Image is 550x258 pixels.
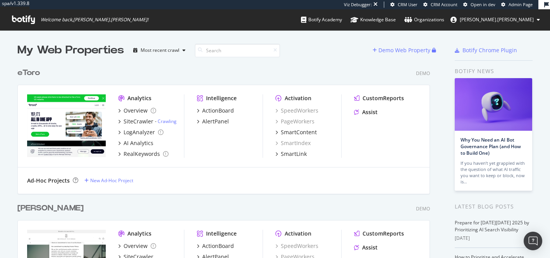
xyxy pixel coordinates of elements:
a: CustomReports [354,230,404,237]
a: Demo Web Property [373,47,432,53]
div: LogAnalyzer [124,128,155,136]
a: Overview [118,242,156,250]
span: CRM Account [431,2,457,7]
div: Intelligence [206,94,237,102]
div: Activation [285,94,311,102]
img: eToro [27,94,106,157]
div: Most recent crawl [141,48,179,53]
div: Demo Web Property [378,46,430,54]
span: charles.lemaire [460,16,534,23]
div: Demo [416,205,430,212]
a: CRM Account [423,2,457,8]
div: Overview [124,242,148,250]
a: Crawling [158,118,177,125]
a: AI Analytics [118,139,153,147]
div: Analytics [127,94,151,102]
div: CustomReports [363,230,404,237]
a: SiteCrawler- Crawling [118,118,177,125]
div: Latest Blog Posts [455,202,533,211]
div: - [155,118,177,125]
a: Botify Academy [301,9,342,30]
div: Botify Academy [301,16,342,24]
div: Intelligence [206,230,237,237]
div: Assist [362,108,378,116]
span: Welcome back, [PERSON_NAME].[PERSON_NAME] ! [41,17,148,23]
button: Demo Web Property [373,44,432,56]
span: Open in dev [471,2,495,7]
a: SmartContent [275,128,317,136]
div: Ad-Hoc Projects [27,177,70,185]
a: Botify Chrome Plugin [455,46,517,54]
a: PageWorkers [275,118,315,125]
div: CustomReports [363,94,404,102]
a: Why You Need an AI Bot Governance Plan (and How to Build One) [461,137,521,156]
div: eToro [17,67,40,79]
span: Admin Page [509,2,533,7]
input: Search [195,44,280,57]
div: SmartLink [281,150,307,158]
button: [PERSON_NAME].[PERSON_NAME] [444,14,546,26]
div: If you haven’t yet grappled with the question of what AI traffic you want to keep or block, now is… [461,160,526,185]
a: New Ad-Hoc Project [84,177,133,184]
div: My Web Properties [17,43,124,58]
div: Overview [124,107,148,114]
a: Overview [118,107,156,114]
a: Admin Page [501,2,533,8]
div: [DATE] [455,235,533,242]
div: Organizations [404,16,444,24]
a: SpeedWorkers [275,242,318,250]
div: ActionBoard [202,242,234,250]
div: Knowledge Base [351,16,396,24]
a: ActionBoard [197,242,234,250]
a: CustomReports [354,94,404,102]
a: Knowledge Base [351,9,396,30]
div: SiteCrawler [124,118,153,125]
button: Most recent crawl [130,44,189,56]
div: ActionBoard [202,107,234,114]
a: SpeedWorkers [275,107,318,114]
div: AlertPanel [202,118,229,125]
div: Assist [362,244,378,251]
div: [PERSON_NAME] [17,203,84,214]
div: AI Analytics [124,139,153,147]
a: Assist [354,108,378,116]
img: Why You Need an AI Bot Governance Plan (and How to Build One) [455,78,532,131]
a: ActionBoard [197,107,234,114]
a: RealKeywords [118,150,168,158]
div: Analytics [127,230,151,237]
a: SmartIndex [275,139,311,147]
div: Open Intercom Messenger [524,232,542,250]
div: Botify news [455,67,533,75]
a: LogAnalyzer [118,128,163,136]
a: [PERSON_NAME] [17,203,87,214]
div: SmartContent [281,128,317,136]
div: Botify Chrome Plugin [462,46,517,54]
a: AlertPanel [197,118,229,125]
a: Prepare for [DATE][DATE] 2025 by Prioritizing AI Search Visibility [455,219,529,233]
div: Demo [416,70,430,77]
div: Activation [285,230,311,237]
div: New Ad-Hoc Project [90,177,133,184]
a: Organizations [404,9,444,30]
div: RealKeywords [124,150,160,158]
a: SmartLink [275,150,307,158]
div: Viz Debugger: [344,2,372,8]
a: Assist [354,244,378,251]
a: Open in dev [463,2,495,8]
span: CRM User [398,2,418,7]
a: CRM User [390,2,418,8]
a: eToro [17,67,43,79]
